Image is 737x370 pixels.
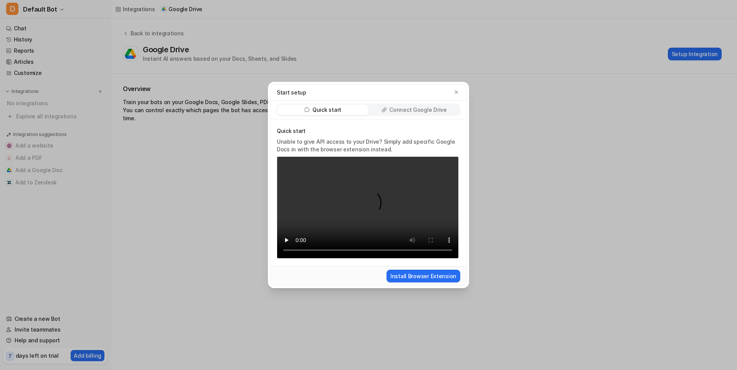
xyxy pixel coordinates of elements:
[389,106,446,114] p: Connect Google Drive
[277,138,459,153] p: Unable to give API access to your Drive? Simply add specific Google Docs in with the browser exte...
[387,270,460,282] button: Install Browser Extension
[277,156,459,259] video: Your browser does not support the video tag.
[312,106,341,114] p: Quick start
[277,88,306,96] p: Start setup
[277,127,459,135] p: Quick start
